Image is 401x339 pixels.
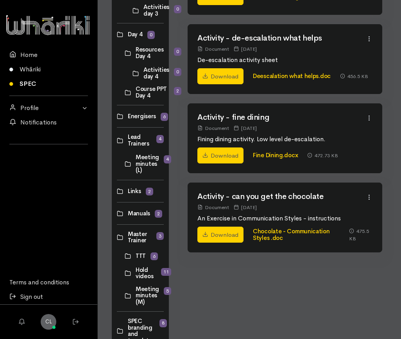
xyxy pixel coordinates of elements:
[197,45,229,53] div: Document
[234,124,257,132] div: [DATE]
[307,151,338,160] div: 472.73 KB
[197,34,366,43] h2: Activity - de-escalation what helps
[197,192,366,201] h2: Activity - can you get the chocolate
[41,314,56,330] a: CL
[253,227,330,241] a: Chocolate - Communication Styles .doc
[197,55,366,65] p: De-escalation activity sheet
[349,227,372,243] div: 475.5 KB
[9,149,88,168] div: Follow us on LinkedIn
[197,113,366,122] h2: Activity - fine dining
[197,214,366,223] p: An Exercise in Communication Styles - instructions
[197,135,366,144] p: Fining dining activity. Low level de-escalation.
[253,72,331,80] a: Deescalation what helps.doc
[340,72,368,80] div: 456.5 KB
[197,124,229,132] div: Document
[33,149,64,158] iframe: LinkedIn Embedded Content
[197,203,229,211] div: Document
[161,113,168,121] span: 6
[197,147,243,164] a: Download
[234,45,257,53] div: [DATE]
[197,68,243,85] a: Download
[253,151,298,159] a: Fine Dining.docx
[234,203,257,211] div: [DATE]
[197,227,243,243] a: Download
